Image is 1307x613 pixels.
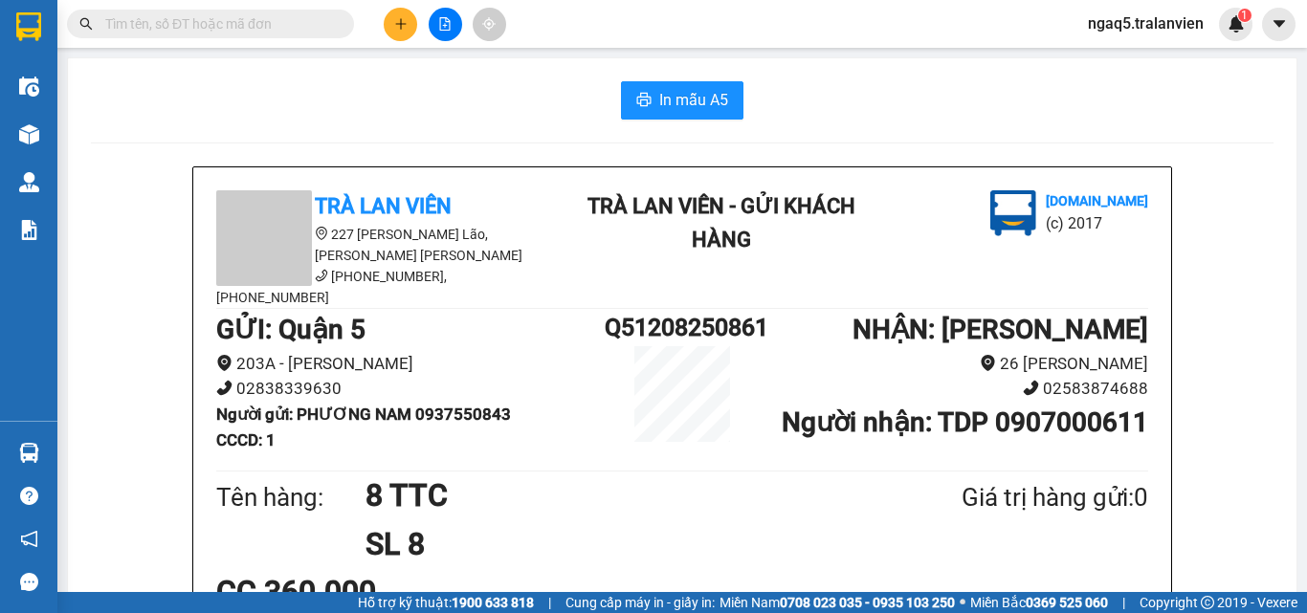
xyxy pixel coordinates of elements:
img: warehouse-icon [19,172,39,192]
span: aim [482,17,496,31]
span: ngaq5.tralanvien [1073,11,1219,35]
span: Miền Bắc [970,592,1108,613]
img: logo-vxr [16,12,41,41]
li: 02583874688 [760,376,1148,402]
li: 02838339630 [216,376,605,402]
span: message [20,573,38,591]
b: CCCD : 1 [216,430,276,449]
span: notification [20,530,38,548]
h1: Q51208250861 [605,309,760,346]
div: Tên hàng: [216,478,366,517]
h1: 8 TTC [366,471,869,519]
b: Người gửi : PHƯƠNG NAM 0937550843 [216,405,511,424]
span: ⚪️ [960,599,965,606]
h1: SL 8 [366,520,869,568]
span: phone [216,380,233,396]
span: plus [394,17,408,31]
button: aim [473,8,506,41]
span: | [548,592,551,613]
span: copyright [1201,596,1214,609]
li: [PHONE_NUMBER], [PHONE_NUMBER] [216,266,561,308]
li: (c) 2017 [1046,211,1148,235]
li: 227 [PERSON_NAME] Lão, [PERSON_NAME] [PERSON_NAME] [216,224,561,266]
li: 203A - [PERSON_NAME] [216,351,605,377]
button: plus [384,8,417,41]
span: | [1122,592,1125,613]
b: [DOMAIN_NAME] [1046,193,1148,208]
strong: 1900 633 818 [452,595,534,610]
span: Cung cấp máy in - giấy in: [565,592,715,613]
input: Tìm tên, số ĐT hoặc mã đơn [105,13,331,34]
img: solution-icon [19,220,39,240]
b: NHẬN : [PERSON_NAME] [853,314,1148,345]
span: search [79,17,93,31]
span: 1 [1241,9,1248,22]
img: warehouse-icon [19,443,39,463]
img: logo.jpg [990,190,1036,236]
span: Miền Nam [720,592,955,613]
img: warehouse-icon [19,124,39,144]
span: caret-down [1271,15,1288,33]
strong: 0369 525 060 [1026,595,1108,610]
span: In mẫu A5 [659,88,728,112]
span: question-circle [20,487,38,505]
strong: 0708 023 035 - 0935 103 250 [780,595,955,610]
b: Trà Lan Viên [315,194,452,218]
span: Hỗ trợ kỹ thuật: [358,592,534,613]
b: GỬI : Quận 5 [216,314,366,345]
span: phone [315,269,328,282]
sup: 1 [1238,9,1252,22]
button: caret-down [1262,8,1296,41]
span: phone [1023,380,1039,396]
span: printer [636,92,652,110]
b: Người nhận : TDP 0907000611 [782,406,1148,438]
span: environment [980,355,996,371]
span: environment [315,227,328,240]
li: 26 [PERSON_NAME] [760,351,1148,377]
img: warehouse-icon [19,77,39,97]
div: Giá trị hàng gửi: 0 [869,478,1148,517]
button: file-add [429,8,462,41]
img: icon-new-feature [1228,15,1245,33]
span: environment [216,355,233,371]
button: printerIn mẫu A5 [621,81,743,120]
b: Trà Lan Viên - Gửi khách hàng [587,194,855,252]
span: file-add [438,17,452,31]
